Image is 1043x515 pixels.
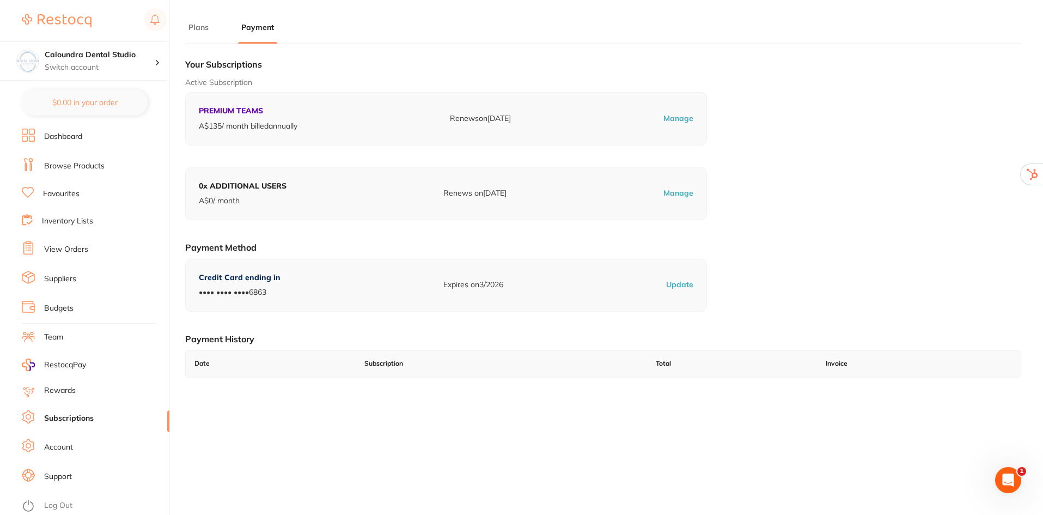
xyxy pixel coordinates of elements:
p: PREMIUM TEAMS [199,106,297,117]
img: Caloundra Dental Studio [17,50,39,72]
p: Manage [663,188,693,199]
td: Invoice [817,350,1021,377]
p: 0 x ADDITIONAL USERS [199,181,286,192]
a: Favourites [43,189,80,199]
td: Subscription [356,350,647,377]
a: Log Out [44,500,72,511]
a: Account [44,442,73,453]
button: $0.00 in your order [22,89,148,116]
p: A$ 0 / month [199,196,286,207]
h4: Caloundra Dental Studio [45,50,155,60]
p: Renews on [DATE] [450,113,511,124]
a: Subscriptions [44,413,94,424]
p: Credit Card ending in [199,272,280,283]
p: Active Subscription [185,77,1021,88]
p: A$ 135 / month billed annually [199,121,297,132]
a: Suppliers [44,274,76,284]
span: 1 [1017,467,1026,476]
td: Date [186,350,356,377]
a: Team [44,332,63,343]
a: RestocqPay [22,359,86,371]
img: Restocq Logo [22,14,92,27]
h1: Payment History [185,334,1021,344]
h1: Your Subscriptions [185,59,1021,70]
h1: Payment Method [185,242,1021,253]
img: RestocqPay [22,359,35,371]
iframe: Intercom live chat [995,467,1021,493]
a: Inventory Lists [42,216,93,227]
p: Update [666,280,693,290]
a: Dashboard [44,131,82,142]
a: Browse Products [44,161,105,172]
a: Restocq Logo [22,8,92,33]
p: Renews on [DATE] [443,188,507,199]
button: Plans [185,22,212,33]
button: Payment [238,22,277,33]
p: •••• •••• •••• 6863 [199,287,280,298]
a: Budgets [44,303,74,314]
p: Expires on 3/2026 [443,280,503,290]
a: View Orders [44,244,88,255]
a: Support [44,471,72,482]
td: Total [647,350,817,377]
p: Switch account [45,62,155,73]
span: RestocqPay [44,360,86,371]
p: Manage [663,113,693,124]
a: Rewards [44,385,76,396]
button: Log Out [22,498,166,515]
